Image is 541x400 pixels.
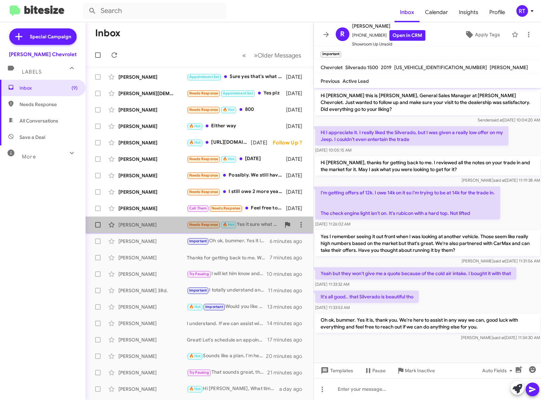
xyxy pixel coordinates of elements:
span: Mark Inactive [405,364,435,377]
span: More [22,154,36,160]
div: [DATE] [286,205,308,212]
div: [PERSON_NAME] Chevrolet [9,51,77,58]
div: [DATE] [251,139,273,146]
span: Important [205,305,223,309]
button: Auto Fields [477,364,520,377]
span: Appointment Set [189,75,219,79]
div: I totally understand and I agree. The good news is, we have the answers. Google Maps is free for ... [187,286,268,294]
span: Needs Response [189,173,218,178]
div: Yes it sure what time I'll be there [187,221,281,229]
button: Previous [238,48,250,62]
div: [PERSON_NAME] [118,369,187,376]
span: [PERSON_NAME] [DATE] 11:31:56 AM [461,258,540,263]
span: Auto Fields [482,364,515,377]
div: [PERSON_NAME] [118,106,187,113]
div: [PERSON_NAME] [118,156,187,163]
div: 13 minutes ago [267,304,308,310]
div: Thanks for getting back to me. Which trailblazer is that [187,254,270,261]
span: Needs Response [20,101,78,108]
div: [PERSON_NAME] [118,205,187,212]
span: 2019 [381,64,391,70]
button: Templates [314,364,359,377]
a: Calendar [420,2,453,22]
span: Needs Response [189,222,218,227]
span: Important [189,288,207,293]
div: [DATE] [286,123,308,130]
a: Inbox [395,2,420,22]
div: I still owe 2 more years on my car,so I doubt I would be of any help. [187,188,286,196]
p: Hi [PERSON_NAME], thanks for getting back to me. I reviewed all the notes on your trade in and th... [315,156,540,176]
div: [PERSON_NAME] [118,254,187,261]
span: (9) [72,85,78,91]
span: Special Campaign [30,33,71,40]
span: Try Pausing [189,272,209,276]
p: It's all good.. that Silverado is beautiful tho [315,291,419,303]
div: Possibly. We still have an active loan on the car. [187,171,286,179]
span: [PHONE_NUMBER] [352,30,425,41]
button: RT [511,5,533,17]
span: All Conversations [20,117,58,124]
button: Next [250,48,305,62]
div: a day ago [279,386,308,392]
div: [PERSON_NAME] [118,189,187,195]
div: Hi [PERSON_NAME], What time would you like to come by on [DATE]? [187,385,279,393]
div: Sounds like a plan, I'm here around 930am. [187,352,267,360]
a: Special Campaign [9,28,77,45]
button: Apply Tags [455,28,508,41]
span: [US_VEHICLE_IDENTIFICATION_NUMBER] [394,64,487,70]
div: I understand. If we can assist with anything else, please let us know. Have a great day! [187,320,267,327]
span: Chevrolet [321,64,343,70]
span: [DATE] 11:33:53 AM [315,305,350,310]
div: [PERSON_NAME][DEMOGRAPHIC_DATA] [118,90,187,97]
span: [DATE] 11:26:02 AM [315,221,350,227]
div: 800 [187,106,286,114]
div: 6 minutes ago [270,238,308,245]
div: [PERSON_NAME] [118,238,187,245]
div: [PERSON_NAME] [118,221,187,228]
span: [PERSON_NAME] [DATE] 11:19:38 AM [461,178,540,183]
span: Needs Response [211,206,241,210]
span: Call Them [189,206,207,210]
span: said at [492,335,504,340]
a: Profile [484,2,511,22]
span: [PERSON_NAME] [352,22,425,30]
div: [DATE] [286,90,308,97]
span: Insights [453,2,484,22]
div: [DATE] [286,74,308,80]
span: said at [491,117,503,122]
p: Yeah but they won't give me a quote because of the cold air intake. I bought it with that [315,267,516,280]
small: Important [321,51,341,57]
p: Yes I remember seeing it out front when I was looking at another vehicle. Those seem like really ... [315,230,540,256]
div: That sounds great, thank you. When is he back / when should we follow up? [187,369,267,376]
div: [PERSON_NAME] [118,320,187,327]
span: Previous [321,78,340,84]
a: Open in CRM [389,30,425,41]
div: [PERSON_NAME] [118,353,187,360]
span: 🔥 Hot [189,354,201,358]
p: Hi [PERSON_NAME] this is [PERSON_NAME], General Sales Manager at [PERSON_NAME] Chevrolet. Just wa... [315,89,540,115]
div: Yes plz [187,89,286,97]
span: Pause [372,364,386,377]
div: [URL][DOMAIN_NAME] [187,139,251,146]
span: Older Messages [258,52,301,59]
p: Hi I appreciate it. I really liked the Silverado, but I was given a really low offer on my Jeep. ... [315,126,508,145]
div: [DATE] [286,106,308,113]
div: 7 minutes ago [270,254,308,261]
div: Sure yes that's what we were trying to do. I don't think a 2026 would be in our budget maybe a 20... [187,73,286,81]
div: 10 minutes ago [267,271,308,278]
span: R [340,29,345,40]
div: [PERSON_NAME] [118,139,187,146]
span: 🔥 Hot [189,305,201,309]
span: Labels [22,69,42,75]
p: I'm getting offers af 12k. I owe 14k on it so I'm trying to be at 14k for the trade in. The check... [315,186,500,219]
span: Needs Response [189,107,218,112]
div: I will let him know and you're very welcome! We look forward to earning your business! [187,270,267,278]
div: [PERSON_NAME] [118,304,187,310]
span: 🔥 Hot [189,124,201,128]
input: Search [83,3,227,19]
span: Appointment Set [223,91,253,95]
span: Active Lead [343,78,369,84]
div: 17 minutes ago [267,336,308,343]
div: [DATE] [286,156,308,163]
